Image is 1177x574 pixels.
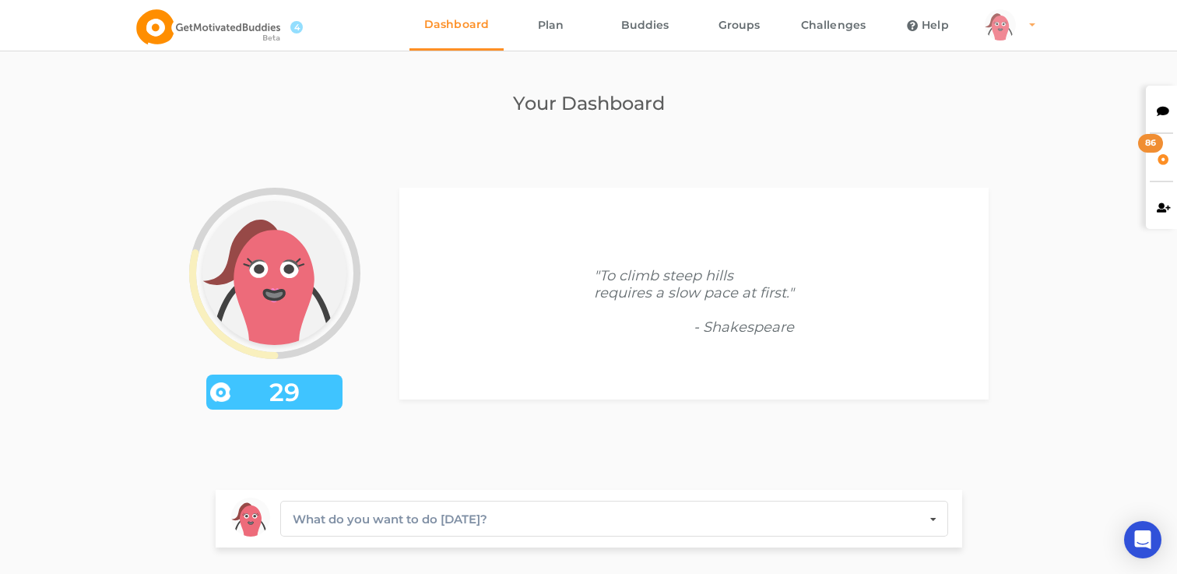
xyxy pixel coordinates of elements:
[230,385,339,400] span: 29
[290,21,303,33] span: 4
[1124,521,1161,558] div: Open Intercom Messenger
[293,510,487,529] div: What do you want to do [DATE]?
[1138,134,1163,153] div: 86
[594,319,794,336] div: - Shakespeare
[150,90,1028,118] h2: Your Dashboard
[594,267,794,336] div: "To climb steep hills requires a slow pace at first."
